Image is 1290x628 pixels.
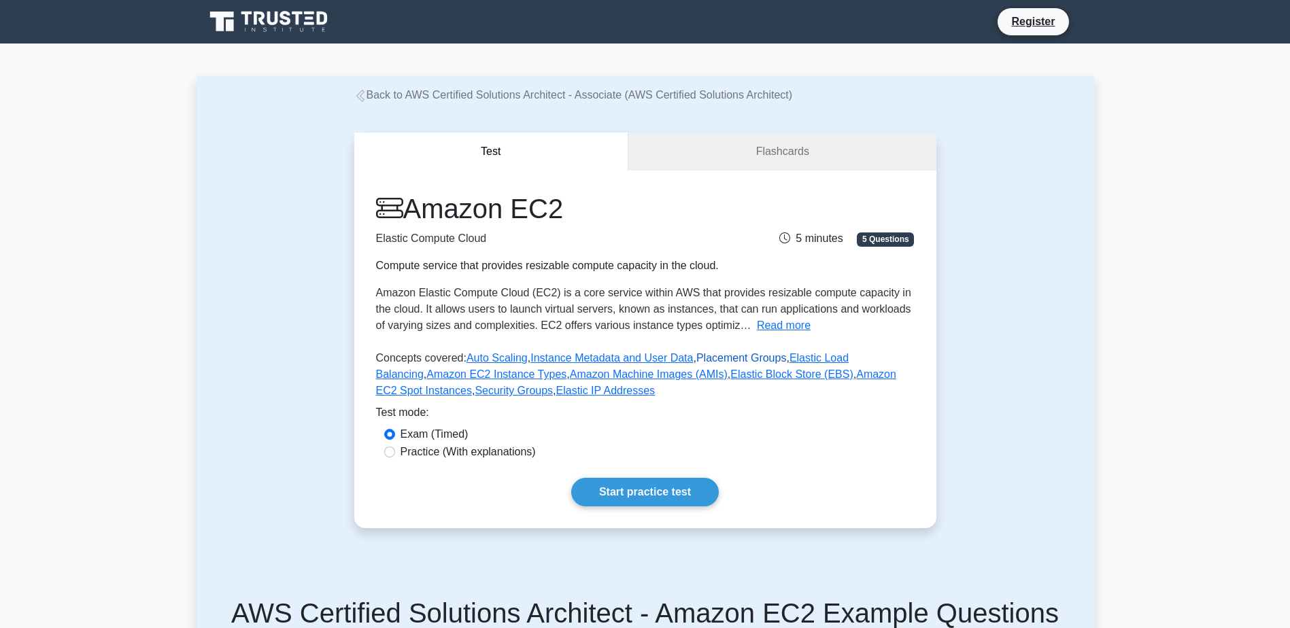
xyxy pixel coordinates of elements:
h1: Amazon EC2 [376,192,730,225]
a: Auto Scaling [466,352,528,364]
button: Test [354,133,629,171]
a: Placement Groups [696,352,787,364]
a: Security Groups [475,385,553,396]
a: Start practice test [571,478,719,506]
a: Elastic Block Store (EBS) [730,368,853,380]
div: Compute service that provides resizable compute capacity in the cloud. [376,258,730,274]
button: Read more [757,317,811,334]
a: Back to AWS Certified Solutions Architect - Associate (AWS Certified Solutions Architect) [354,89,793,101]
a: Register [1003,13,1063,30]
span: 5 minutes [779,232,843,244]
span: 5 Questions [857,232,914,246]
label: Exam (Timed) [401,426,469,442]
a: Instance Metadata and User Data [530,352,693,364]
a: Amazon Machine Images (AMIs) [570,368,728,380]
div: Test mode: [376,404,915,426]
p: Elastic Compute Cloud [376,230,730,247]
span: Amazon Elastic Compute Cloud (EC2) is a core service within AWS that provides resizable compute c... [376,287,911,331]
label: Practice (With explanations) [401,444,536,460]
a: Amazon EC2 Instance Types [426,368,566,380]
a: Flashcards [628,133,936,171]
p: Concepts covered: , , , , , , , , , [376,350,915,404]
a: Elastic IP Addresses [556,385,656,396]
